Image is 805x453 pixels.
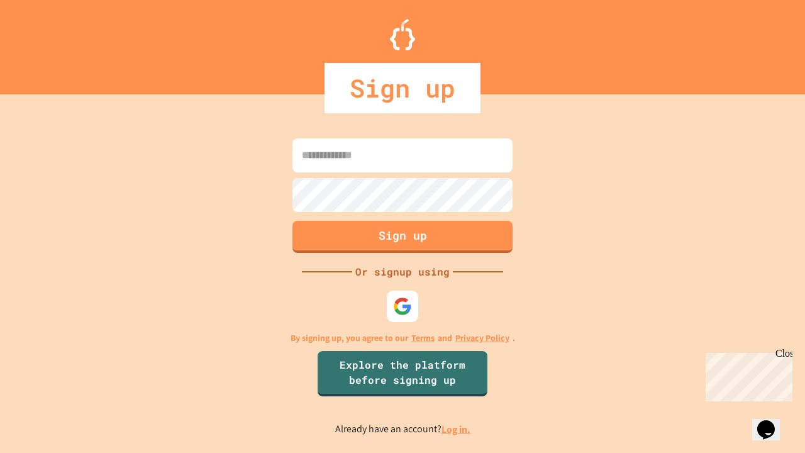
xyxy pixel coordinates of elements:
[441,423,470,436] a: Log in.
[455,332,509,345] a: Privacy Policy
[325,63,480,113] div: Sign up
[335,422,470,437] p: Already have an account?
[393,297,412,316] img: google-icon.svg
[291,332,515,345] p: By signing up, you agree to our and .
[701,348,792,401] iframe: chat widget
[318,351,487,396] a: Explore the platform before signing up
[352,264,453,279] div: Or signup using
[390,19,415,50] img: Logo.svg
[411,332,435,345] a: Terms
[292,221,513,253] button: Sign up
[5,5,87,80] div: Chat with us now!Close
[752,403,792,440] iframe: chat widget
